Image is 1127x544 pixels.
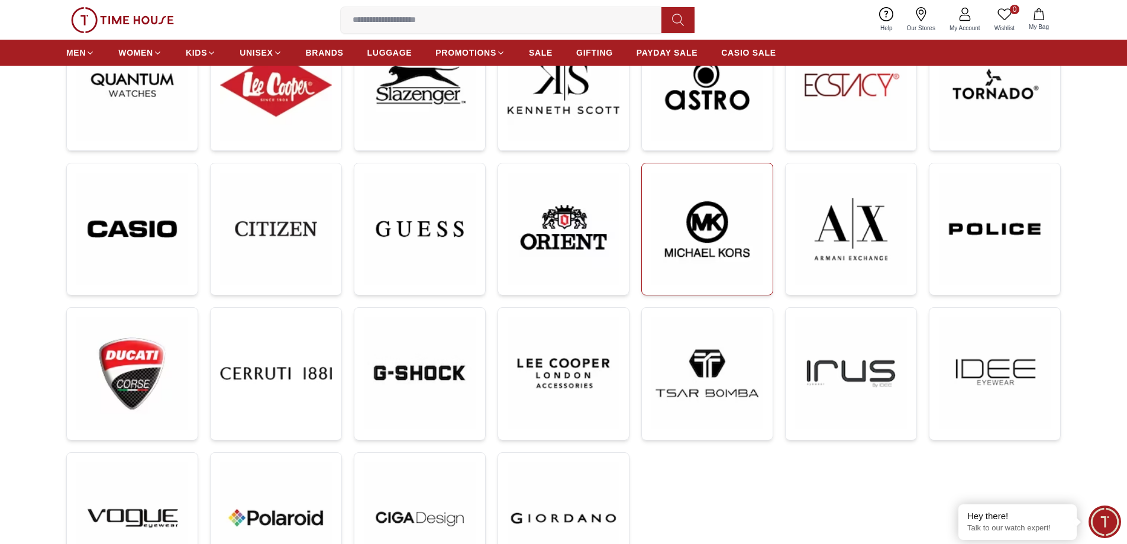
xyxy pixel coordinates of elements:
[364,317,476,429] img: ...
[967,510,1068,522] div: Hey there!
[306,42,344,63] a: BRANDS
[76,317,188,430] img: ...
[66,42,95,63] a: MEN
[721,47,776,59] span: CASIO SALE
[651,317,763,429] img: ...
[364,173,476,285] img: ...
[637,42,697,63] a: PAYDAY SALE
[367,47,412,59] span: LUGGAGE
[508,317,619,429] img: ...
[118,42,162,63] a: WOMEN
[902,24,940,33] span: Our Stores
[220,29,332,141] img: ...
[651,173,763,285] img: ...
[1022,6,1056,34] button: My Bag
[873,5,900,35] a: Help
[1089,506,1121,538] div: Chat Widget
[945,24,985,33] span: My Account
[529,47,553,59] span: SALE
[118,47,153,59] span: WOMEN
[576,47,613,59] span: GIFTING
[651,29,763,141] img: ...
[795,29,907,141] img: ...
[186,42,216,63] a: KIDS
[240,42,282,63] a: UNISEX
[508,29,619,141] img: ...
[1024,22,1054,31] span: My Bag
[990,24,1019,33] span: Wishlist
[876,24,897,33] span: Help
[637,47,697,59] span: PAYDAY SALE
[939,29,1051,141] img: ...
[76,29,188,141] img: ...
[967,523,1068,533] p: Talk to our watch expert!
[435,47,496,59] span: PROMOTIONS
[186,47,207,59] span: KIDS
[66,47,86,59] span: MEN
[795,173,907,285] img: ...
[71,7,174,33] img: ...
[900,5,942,35] a: Our Stores
[508,173,619,285] img: ...
[529,42,553,63] a: SALE
[364,29,476,141] img: ...
[240,47,273,59] span: UNISEX
[939,317,1051,429] img: ...
[435,42,505,63] a: PROMOTIONS
[576,42,613,63] a: GIFTING
[795,317,907,429] img: ...
[220,173,332,285] img: ...
[306,47,344,59] span: BRANDS
[939,173,1051,285] img: ...
[76,173,188,285] img: ...
[1010,5,1019,14] span: 0
[367,42,412,63] a: LUGGAGE
[721,42,776,63] a: CASIO SALE
[987,5,1022,35] a: 0Wishlist
[220,317,332,429] img: ...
